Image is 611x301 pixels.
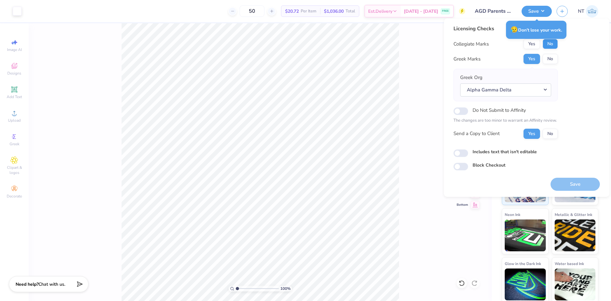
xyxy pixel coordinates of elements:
[543,129,558,139] button: No
[505,219,546,251] img: Neon Ink
[505,260,541,267] span: Glow in the Dark Ink
[404,8,438,15] span: [DATE] - [DATE]
[442,9,449,13] span: FREE
[473,148,537,155] label: Includes text that isn't editable
[586,5,598,18] img: Nestor Talens
[453,130,500,137] div: Send a Copy to Client
[3,165,25,175] span: Clipart & logos
[555,260,584,267] span: Water based Ink
[505,269,546,300] img: Glow in the Dark Ink
[470,5,517,18] input: Untitled Design
[460,74,482,81] label: Greek Org
[7,47,22,52] span: Image AI
[7,94,22,99] span: Add Text
[578,5,598,18] a: NT
[555,219,596,251] img: Metallic & Glitter Ink
[522,6,552,17] button: Save
[240,5,264,17] input: – –
[324,8,344,15] span: $1,036.00
[453,40,489,48] div: Collegiate Marks
[506,21,566,39] div: Don’t lose your work.
[7,194,22,199] span: Decorate
[453,118,558,124] p: The changes are too minor to warrant an Affinity review.
[453,55,481,63] div: Greek Marks
[523,54,540,64] button: Yes
[523,129,540,139] button: Yes
[523,39,540,49] button: Yes
[7,71,21,76] span: Designs
[505,211,520,218] span: Neon Ink
[510,25,518,34] span: 😥
[368,8,392,15] span: Est. Delivery
[346,8,355,15] span: Total
[543,54,558,64] button: No
[301,8,316,15] span: Per Item
[16,281,39,287] strong: Need help?
[39,281,65,287] span: Chat with us.
[453,25,558,32] div: Licensing Checks
[8,118,21,123] span: Upload
[555,269,596,300] img: Water based Ink
[555,211,592,218] span: Metallic & Glitter Ink
[10,141,19,147] span: Greek
[473,162,505,168] label: Block Checkout
[457,203,468,207] span: Bottom
[543,39,558,49] button: No
[578,8,584,15] span: NT
[280,286,291,291] span: 100 %
[285,8,299,15] span: $20.72
[460,83,551,97] button: Alpha Gamma Delta
[473,106,526,114] label: Do Not Submit to Affinity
